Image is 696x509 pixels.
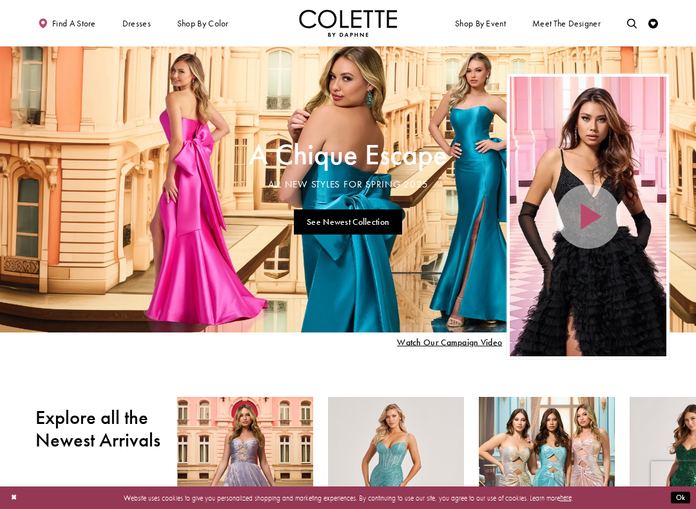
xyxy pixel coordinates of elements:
p: Website uses cookies to give you personalized shopping and marketing experiences. By continuing t... [70,491,626,504]
span: Meet the designer [532,19,601,28]
a: Check Wishlist [646,10,661,37]
button: Close Dialog [6,489,22,506]
a: Find a store [35,10,98,37]
span: Dresses [122,19,151,28]
a: See Newest Collection A Chique Escape All New Styles For Spring 2025 [294,209,403,235]
span: Shop By Event [455,19,506,28]
a: Meet the designer [530,10,603,37]
span: Shop By Event [452,10,508,37]
span: Find a store [52,19,96,28]
img: Colette by Daphne [299,10,397,37]
span: Play Slide #15 Video [397,337,502,347]
a: Toggle search [624,10,639,37]
h2: Explore all the Newest Arrivals [35,407,162,452]
span: Shop by color [175,10,231,37]
ul: Slider Links [246,206,450,239]
span: Shop by color [177,19,229,28]
a: here [560,493,572,502]
a: Visit Home Page [299,10,397,37]
button: Submit Dialog [671,492,690,504]
div: Video Player [510,77,667,357]
span: Dresses [120,10,153,37]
